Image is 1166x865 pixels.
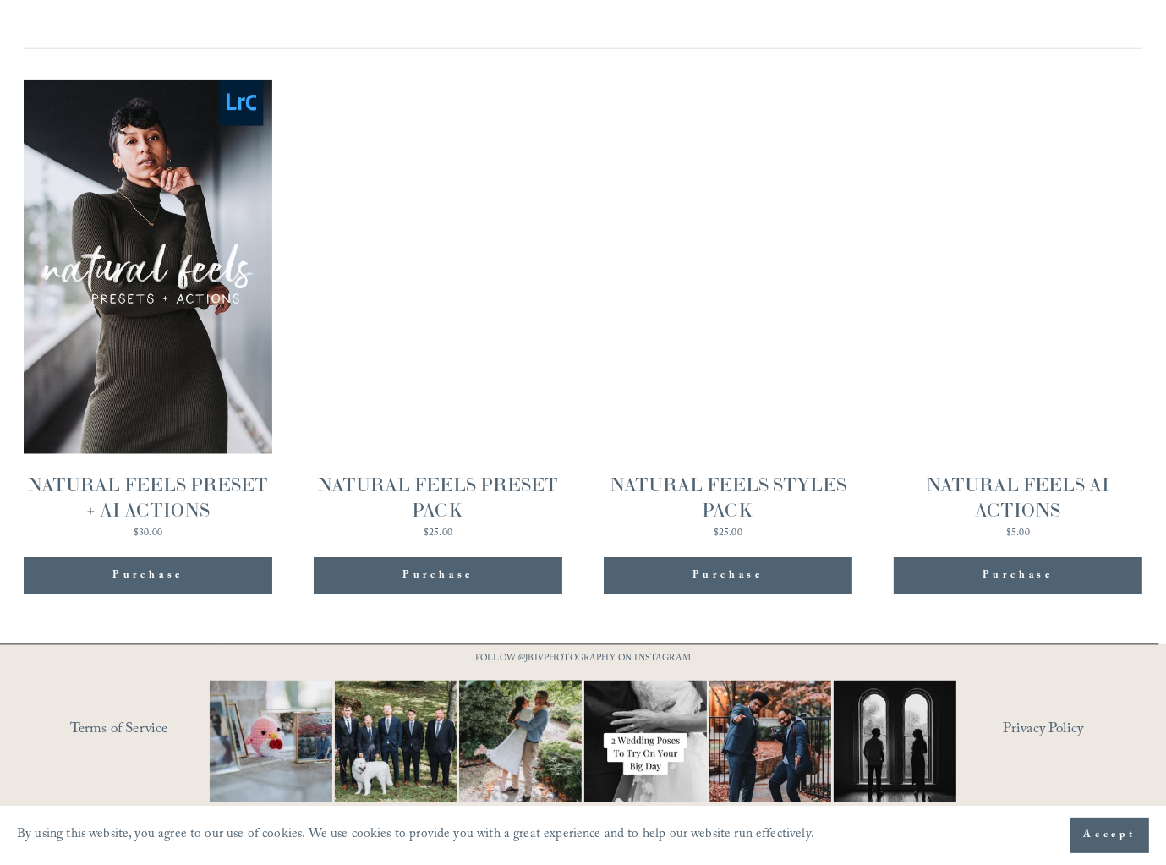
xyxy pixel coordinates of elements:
[554,681,738,803] img: Let&rsquo;s talk about poses for your wedding day! It doesn&rsquo;t have to be complicated, somet...
[314,472,563,523] div: NATURAL FEELS PRESET PACK
[1003,716,1142,745] a: Privacy Policy
[692,567,764,584] div: Purchase
[304,681,489,803] img: Happy #InternationalDogDay to all the pups who have made wedding days, engagement sessions, and p...
[604,557,853,594] div: Purchase
[604,80,853,539] a: NATURAL FEELS STYLES PACK
[314,528,563,539] div: $25.00
[24,528,273,539] div: $30.00
[894,80,1143,539] a: NATURAL FEELS AI ACTIONS
[179,681,364,803] img: This has got to be one of the cutest detail shots I've ever taken for a wedding! 📷 @thewoobles #I...
[314,80,563,539] a: NATURAL FEELS PRESET PACK
[604,472,853,523] div: NATURAL FEELS STYLES PACK
[1083,827,1136,844] span: Accept
[314,557,563,594] div: Purchase
[24,557,273,594] div: Purchase
[70,716,257,745] a: Terms of Service
[24,80,273,539] a: NATURAL FEELS PRESET + AI ACTIONS
[688,681,852,803] img: You just need the right photographer that matches your vibe 📷🎉 #RaleighWeddingPhotographer
[894,528,1143,539] div: $5.00
[24,472,273,523] div: NATURAL FEELS PRESET + AI ACTIONS
[17,823,814,849] p: By using this website, you agree to our use of cookies. We use cookies to provide you with a grea...
[604,528,853,539] div: $25.00
[443,651,723,669] p: FOLLOW @JBIVPHOTOGRAPHY ON INSTAGRAM
[983,567,1054,584] div: Purchase
[813,681,977,803] img: Black &amp; White appreciation post. 😍😍 ⠀⠀⠀⠀⠀⠀⠀⠀⠀ I don&rsquo;t care what anyone says black and w...
[112,567,183,584] div: Purchase
[1070,818,1149,853] button: Accept
[402,567,474,584] div: Purchase
[459,660,582,824] img: It&rsquo;s that time of year where weddings and engagements pick up and I get the joy of capturin...
[894,472,1143,523] div: NATURAL FEELS AI ACTIONS
[894,557,1143,594] div: Purchase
